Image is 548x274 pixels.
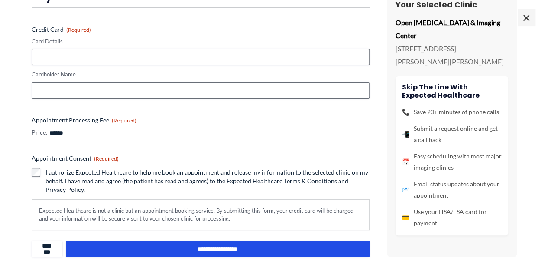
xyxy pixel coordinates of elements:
[518,9,535,26] span: ×
[396,42,508,68] p: [STREET_ADDRESS][PERSON_NAME][PERSON_NAME]
[32,128,48,137] label: Price:
[402,123,502,145] li: Submit a request online and get a call back
[402,83,502,100] h4: Skip the line with Expected Healthcare
[32,199,370,230] div: Expected Healthcare is not a clinic but an appointment booking service. By submitting this form, ...
[402,129,409,140] span: 📲
[49,129,110,137] input: Appointment Processing Fee Price
[66,26,91,33] span: (Required)
[37,53,364,61] iframe: Secure card payment input frame
[32,70,370,79] label: Cardholder Name
[94,155,119,162] span: (Required)
[45,168,370,194] label: I authorize Expected Healthcare to help me book an appointment and release my information to the ...
[402,184,409,195] span: 📧
[402,178,502,201] li: Email status updates about your appointment
[32,25,370,34] label: Credit Card
[396,17,508,42] p: Open [MEDICAL_DATA] & Imaging Center
[402,206,502,229] li: Use your HSA/FSA card for payment
[32,154,119,163] legend: Appointment Consent
[32,116,370,125] label: Appointment Processing Fee
[402,106,502,118] li: Save 20+ minutes of phone calls
[402,156,409,168] span: 📅
[402,151,502,173] li: Easy scheduling with most major imaging clinics
[402,212,409,223] span: 💳
[402,106,409,118] span: 📞
[112,117,136,124] span: (Required)
[32,37,370,46] label: Card Details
